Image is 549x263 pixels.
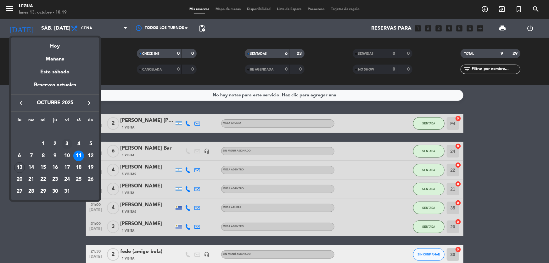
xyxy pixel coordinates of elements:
div: 28 [26,186,37,197]
div: 16 [50,162,60,173]
td: 23 de octubre de 2025 [49,174,61,186]
td: 4 de octubre de 2025 [73,138,85,150]
div: 20 [14,174,25,185]
td: 9 de octubre de 2025 [49,150,61,162]
td: 27 de octubre de 2025 [14,186,25,197]
td: 3 de octubre de 2025 [61,138,73,150]
div: Este sábado [11,63,99,81]
td: 15 de octubre de 2025 [37,162,49,174]
div: 15 [38,162,48,173]
div: 19 [85,162,96,173]
td: 10 de octubre de 2025 [61,150,73,162]
div: 4 [73,139,84,149]
td: 8 de octubre de 2025 [37,150,49,162]
td: 25 de octubre de 2025 [73,174,85,186]
td: 18 de octubre de 2025 [73,162,85,174]
div: 21 [26,174,37,185]
div: 22 [38,174,48,185]
div: 26 [85,174,96,185]
td: 16 de octubre de 2025 [49,162,61,174]
div: 7 [26,151,37,161]
div: 14 [26,162,37,173]
td: 22 de octubre de 2025 [37,174,49,186]
td: 5 de octubre de 2025 [85,138,97,150]
td: 30 de octubre de 2025 [49,186,61,197]
div: 17 [62,162,72,173]
div: 25 [73,174,84,185]
td: 21 de octubre de 2025 [25,174,37,186]
div: 8 [38,151,48,161]
td: 26 de octubre de 2025 [85,174,97,186]
div: 6 [14,151,25,161]
td: 17 de octubre de 2025 [61,162,73,174]
div: 1 [38,139,48,149]
div: 30 [50,186,60,197]
div: 12 [85,151,96,161]
div: 29 [38,186,48,197]
span: octubre 2025 [27,99,83,107]
button: keyboard_arrow_left [15,99,27,107]
td: 13 de octubre de 2025 [14,162,25,174]
div: 13 [14,162,25,173]
td: 6 de octubre de 2025 [14,150,25,162]
div: 27 [14,186,25,197]
th: viernes [61,117,73,126]
div: 11 [73,151,84,161]
td: 7 de octubre de 2025 [25,150,37,162]
td: 2 de octubre de 2025 [49,138,61,150]
div: 9 [50,151,60,161]
td: 31 de octubre de 2025 [61,186,73,197]
div: 18 [73,162,84,173]
td: 1 de octubre de 2025 [37,138,49,150]
th: sábado [73,117,85,126]
div: Reservas actuales [11,81,99,94]
td: 28 de octubre de 2025 [25,186,37,197]
td: 11 de octubre de 2025 [73,150,85,162]
i: keyboard_arrow_left [17,99,25,107]
td: 24 de octubre de 2025 [61,174,73,186]
td: 14 de octubre de 2025 [25,162,37,174]
div: 23 [50,174,60,185]
th: miércoles [37,117,49,126]
td: OCT. [14,126,97,138]
button: keyboard_arrow_right [83,99,95,107]
th: jueves [49,117,61,126]
div: 5 [85,139,96,149]
div: 3 [62,139,72,149]
div: Hoy [11,37,99,50]
th: martes [25,117,37,126]
th: domingo [85,117,97,126]
div: 2 [50,139,60,149]
td: 20 de octubre de 2025 [14,174,25,186]
div: Mañana [11,50,99,63]
td: 19 de octubre de 2025 [85,162,97,174]
th: lunes [14,117,25,126]
td: 12 de octubre de 2025 [85,150,97,162]
div: 31 [62,186,72,197]
div: 24 [62,174,72,185]
div: 10 [62,151,72,161]
i: keyboard_arrow_right [85,99,93,107]
td: 29 de octubre de 2025 [37,186,49,197]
